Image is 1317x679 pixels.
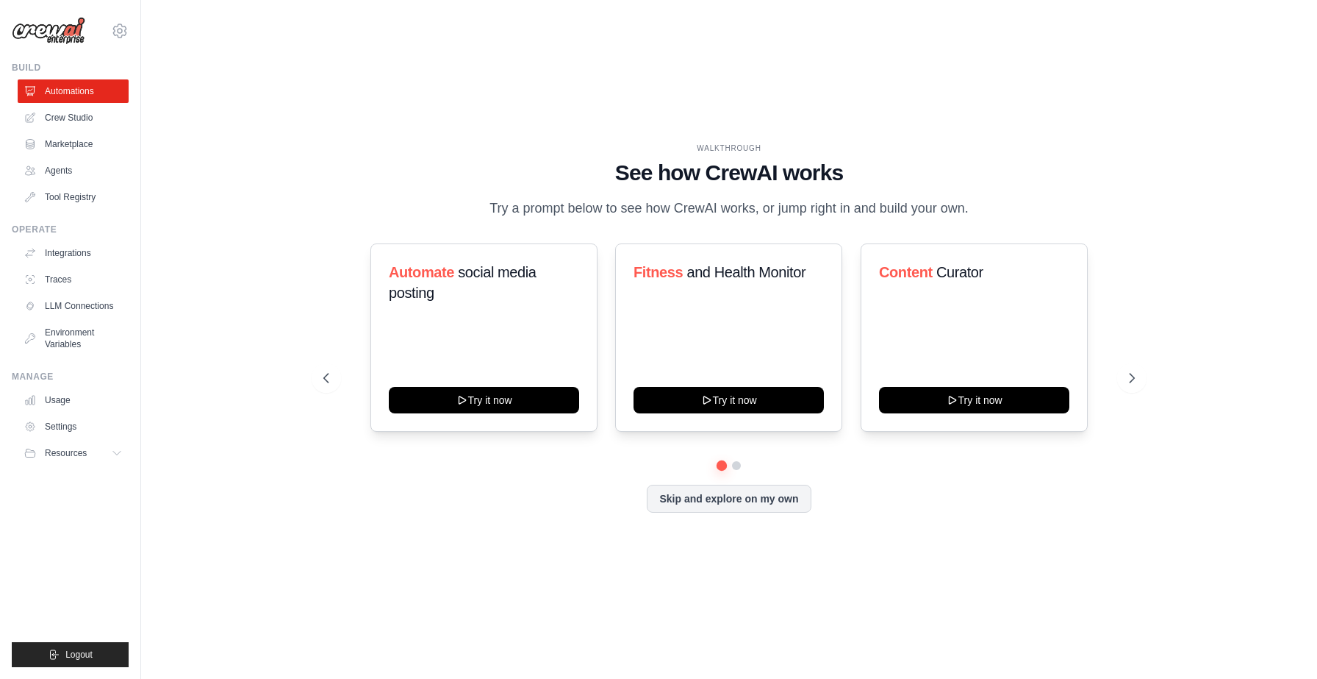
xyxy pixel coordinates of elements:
div: Manage [12,371,129,383]
button: Logout [12,642,129,667]
button: Resources [18,441,129,465]
span: Fitness [634,264,683,280]
span: Logout [65,649,93,661]
button: Try it now [634,387,824,413]
span: Content [879,264,933,280]
div: WALKTHROUGH [323,143,1135,154]
a: Traces [18,268,129,291]
a: LLM Connections [18,294,129,318]
iframe: Chat Widget [1244,608,1317,679]
button: Try it now [879,387,1069,413]
a: Automations [18,79,129,103]
div: Build [12,62,129,74]
a: Usage [18,388,129,412]
a: Integrations [18,241,129,265]
a: Environment Variables [18,321,129,356]
span: social media posting [389,264,537,301]
div: Operate [12,224,129,235]
a: Agents [18,159,129,182]
a: Settings [18,415,129,438]
a: Crew Studio [18,106,129,129]
span: Resources [45,447,87,459]
p: Try a prompt below to see how CrewAI works, or jump right in and build your own. [482,198,976,219]
a: Marketplace [18,132,129,156]
span: Curator [936,264,983,280]
span: Automate [389,264,454,280]
span: and Health Monitor [687,264,806,280]
a: Tool Registry [18,185,129,209]
img: Logo [12,17,85,45]
h1: See how CrewAI works [323,160,1135,186]
button: Skip and explore on my own [647,485,811,513]
button: Try it now [389,387,579,413]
